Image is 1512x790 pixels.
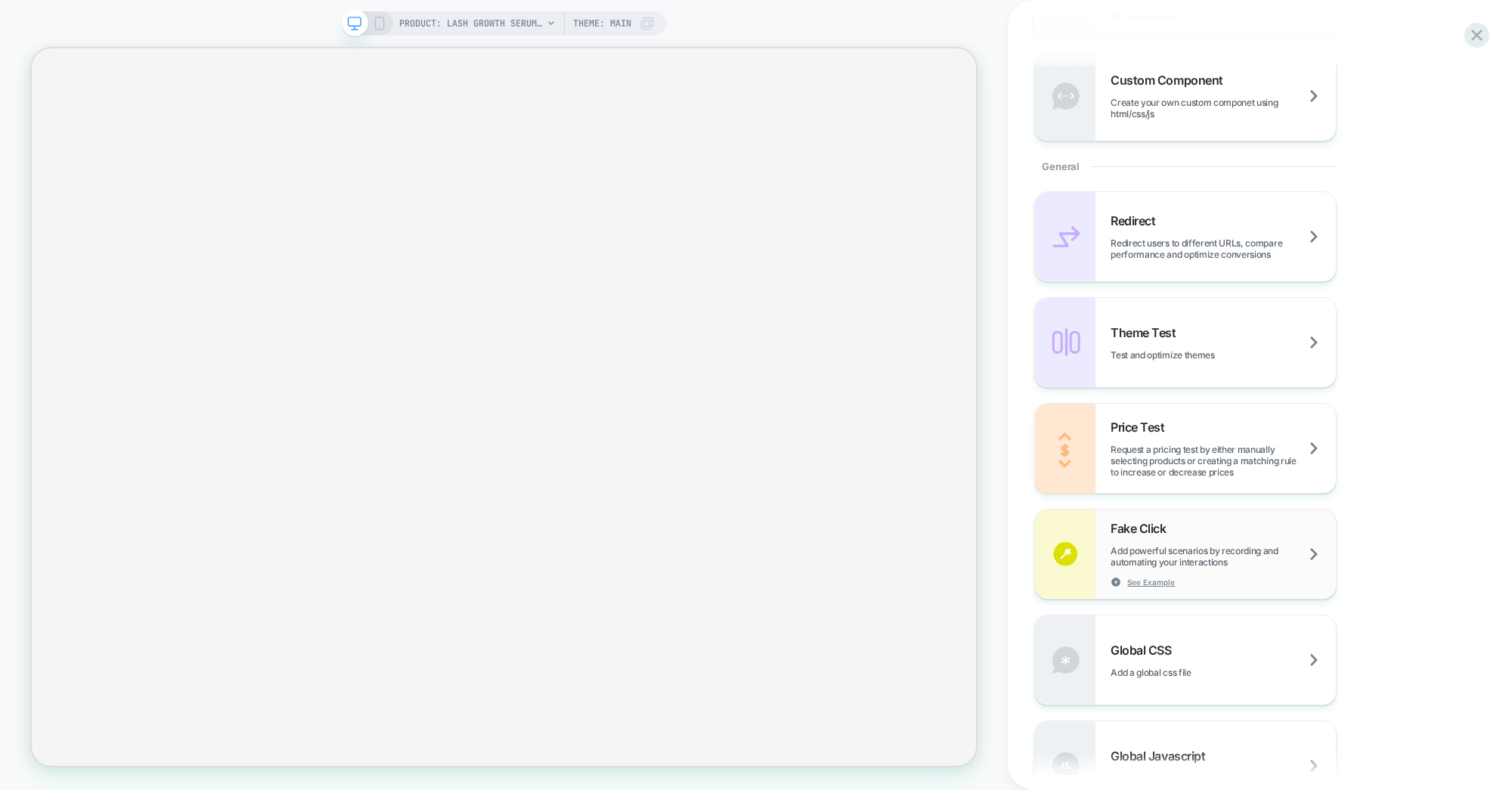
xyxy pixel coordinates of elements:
[1111,748,1213,764] span: Global Javascript
[1111,773,1255,784] span: Add a global javascript file
[1111,444,1336,478] span: Request a pricing test by either manually selecting products or creating a matching rule to incre...
[1111,325,1183,340] span: Theme Test
[1111,349,1252,361] span: Test and optimize themes
[1111,237,1336,260] span: Redirect users to different URLs, compare performance and optimize conversions
[1111,643,1179,658] span: Global CSS
[1111,545,1336,568] span: Add powerful scenarios by recording and automating your interactions
[1111,667,1228,678] span: Add a global css file
[1127,577,1175,587] span: See Example
[573,11,631,36] span: Theme: MAIN
[1111,73,1230,88] span: Custom Component
[1111,97,1336,119] span: Create your own custom componet using html/css/js
[1034,141,1337,191] div: General
[399,11,543,36] span: PRODUCT: Lash Growth Serum [eyelash]
[1111,213,1163,228] span: Redirect
[1111,420,1172,435] span: Price Test
[1111,521,1173,536] span: Fake Click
